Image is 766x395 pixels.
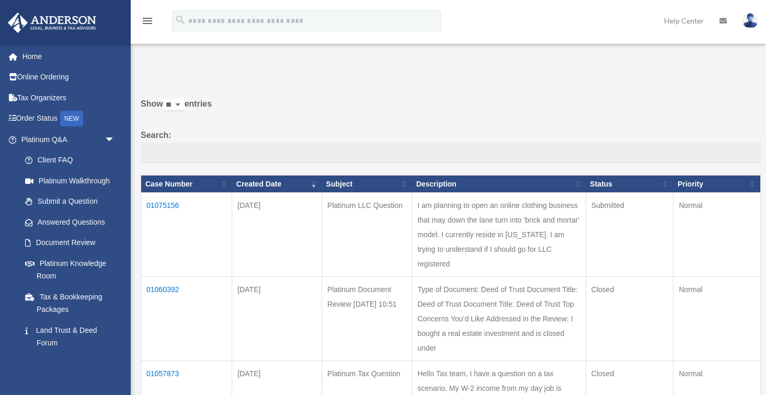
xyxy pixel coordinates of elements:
td: Submitted [586,193,673,277]
a: Platinum Walkthrough [15,170,125,191]
i: search [175,14,186,26]
a: menu [141,18,154,27]
a: Online Ordering [7,67,131,88]
a: Answered Questions [15,212,120,233]
select: Showentries [163,99,185,111]
img: User Pic [742,13,758,28]
td: Type of Document: Deed of Trust Document Title: Deed of Trust Document Title: Deed of Trust Top C... [412,277,586,361]
a: Land Trust & Deed Forum [15,320,125,353]
span: arrow_drop_down [105,129,125,150]
td: I am planning to open an online clothing business that may down the lane turn into 'brick and mor... [412,193,586,277]
div: NEW [60,111,83,126]
td: 01075156 [141,193,232,277]
a: Tax Organizers [7,87,131,108]
a: Platinum Q&Aarrow_drop_down [7,129,125,150]
th: Description: activate to sort column ascending [412,175,586,193]
th: Created Date: activate to sort column ascending [232,175,322,193]
td: Closed [586,277,673,361]
td: Platinum LLC Question [322,193,412,277]
td: 01060392 [141,277,232,361]
th: Priority: activate to sort column ascending [673,175,761,193]
a: Portal Feedback [15,353,125,374]
a: Order StatusNEW [7,108,131,130]
td: Normal [673,277,761,361]
a: Home [7,46,131,67]
td: [DATE] [232,277,322,361]
td: Normal [673,193,761,277]
td: [DATE] [232,193,322,277]
label: Search: [141,128,761,162]
th: Status: activate to sort column ascending [586,175,673,193]
img: Anderson Advisors Platinum Portal [5,13,99,33]
th: Subject: activate to sort column ascending [322,175,412,193]
label: Show entries [141,97,761,122]
td: Platinum Document Review [DATE] 10:51 [322,277,412,361]
th: Case Number: activate to sort column ascending [141,175,232,193]
a: Platinum Knowledge Room [15,253,125,286]
input: Search: [141,143,761,162]
a: Submit a Question [15,191,125,212]
a: Client FAQ [15,150,125,171]
a: Document Review [15,233,125,253]
i: menu [141,15,154,27]
a: Tax & Bookkeeping Packages [15,286,125,320]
